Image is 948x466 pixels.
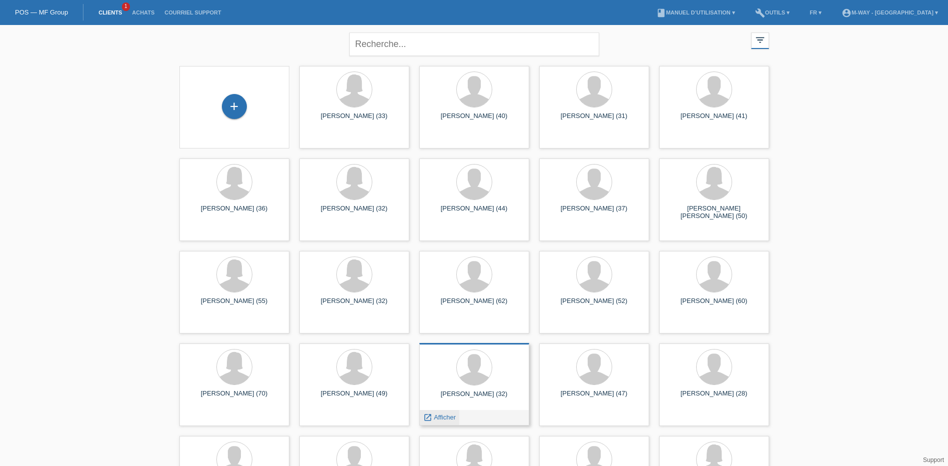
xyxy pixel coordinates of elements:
[423,413,456,421] a: launch Afficher
[427,204,521,220] div: [PERSON_NAME] (44)
[349,32,599,56] input: Recherche...
[755,8,765,18] i: build
[15,8,68,16] a: POS — MF Group
[547,204,641,220] div: [PERSON_NAME] (37)
[159,9,226,15] a: Courriel Support
[805,9,827,15] a: FR ▾
[427,390,521,406] div: [PERSON_NAME] (32)
[187,389,281,405] div: [PERSON_NAME] (70)
[93,9,127,15] a: Clients
[187,297,281,313] div: [PERSON_NAME] (55)
[547,389,641,405] div: [PERSON_NAME] (47)
[122,2,130,11] span: 1
[656,8,666,18] i: book
[427,297,521,313] div: [PERSON_NAME] (62)
[423,413,432,422] i: launch
[755,34,766,45] i: filter_list
[307,297,401,313] div: [PERSON_NAME] (32)
[923,456,944,463] a: Support
[667,297,761,313] div: [PERSON_NAME] (60)
[307,204,401,220] div: [PERSON_NAME] (32)
[187,204,281,220] div: [PERSON_NAME] (36)
[667,389,761,405] div: [PERSON_NAME] (28)
[547,112,641,128] div: [PERSON_NAME] (31)
[667,204,761,220] div: [PERSON_NAME] [PERSON_NAME] (50)
[547,297,641,313] div: [PERSON_NAME] (52)
[651,9,740,15] a: bookManuel d’utilisation ▾
[434,413,456,421] span: Afficher
[307,112,401,128] div: [PERSON_NAME] (33)
[837,9,943,15] a: account_circlem-way - [GEOGRAPHIC_DATA] ▾
[427,112,521,128] div: [PERSON_NAME] (40)
[127,9,159,15] a: Achats
[842,8,852,18] i: account_circle
[222,98,246,115] div: Enregistrer le client
[750,9,795,15] a: buildOutils ▾
[307,389,401,405] div: [PERSON_NAME] (49)
[667,112,761,128] div: [PERSON_NAME] (41)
